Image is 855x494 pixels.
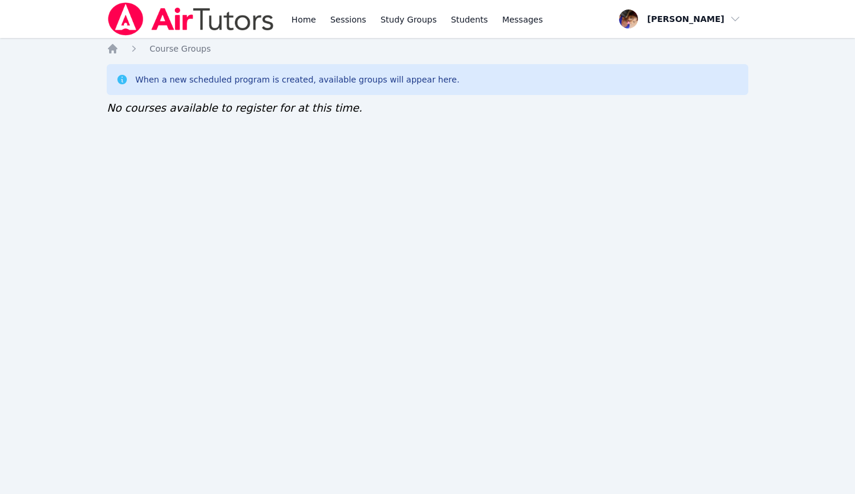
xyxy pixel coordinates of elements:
img: Air Tutors [107,2,275,36]
a: Course Groups [149,43,210,55]
span: No courses available to register for at this time. [107,102,362,114]
span: Course Groups [149,44,210,53]
span: Messages [502,14,543,26]
nav: Breadcrumb [107,43,748,55]
div: When a new scheduled program is created, available groups will appear here. [135,74,460,85]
